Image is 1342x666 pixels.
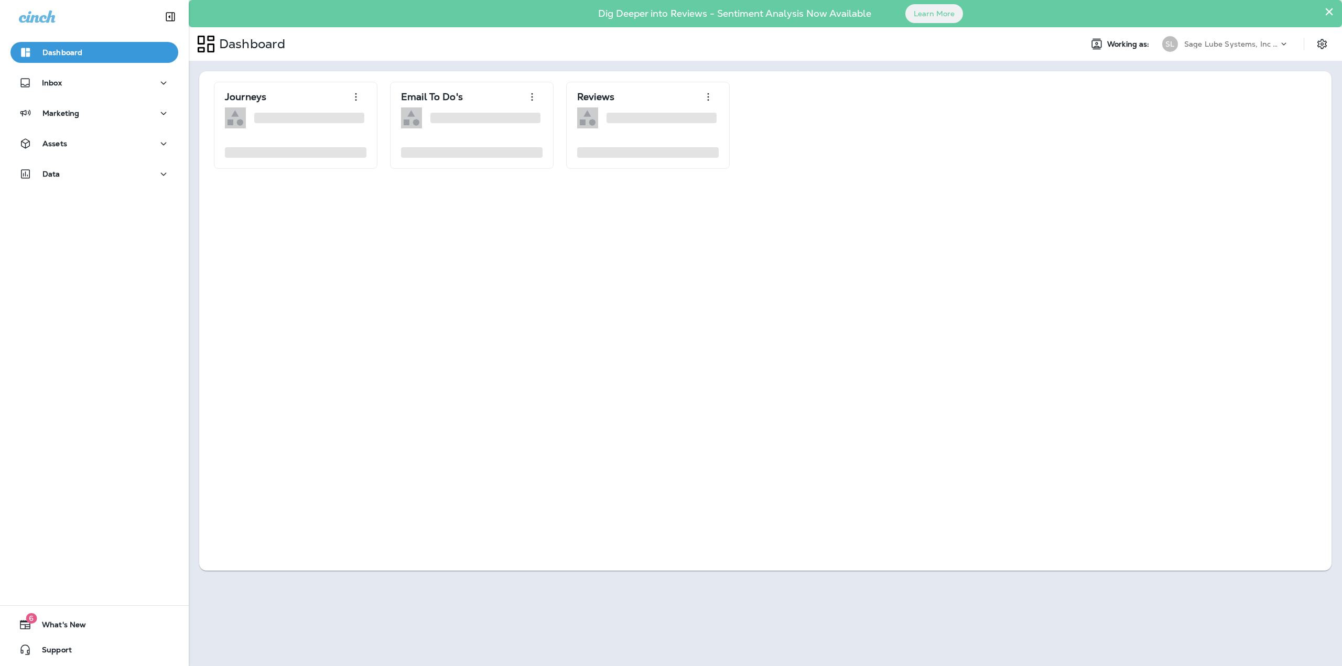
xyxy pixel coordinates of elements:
[1107,40,1152,49] span: Working as:
[10,614,178,635] button: 6What's New
[225,92,266,102] p: Journeys
[26,613,37,624] span: 6
[10,103,178,124] button: Marketing
[1324,3,1334,20] button: Close
[31,646,72,658] span: Support
[1184,40,1279,48] p: Sage Lube Systems, Inc dba LOF Xpress Oil Change
[1313,35,1332,53] button: Settings
[10,133,178,154] button: Assets
[577,92,614,102] p: Reviews
[10,42,178,63] button: Dashboard
[31,620,86,633] span: What's New
[42,170,60,178] p: Data
[42,48,82,57] p: Dashboard
[10,639,178,660] button: Support
[10,163,178,184] button: Data
[905,4,963,23] button: Learn More
[42,139,67,148] p: Assets
[401,92,463,102] p: Email To Do's
[42,79,62,87] p: Inbox
[42,109,79,117] p: Marketing
[215,36,285,52] p: Dashboard
[1162,36,1178,52] div: SL
[156,6,185,27] button: Collapse Sidebar
[568,12,902,15] p: Dig Deeper into Reviews - Sentiment Analysis Now Available
[10,72,178,93] button: Inbox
